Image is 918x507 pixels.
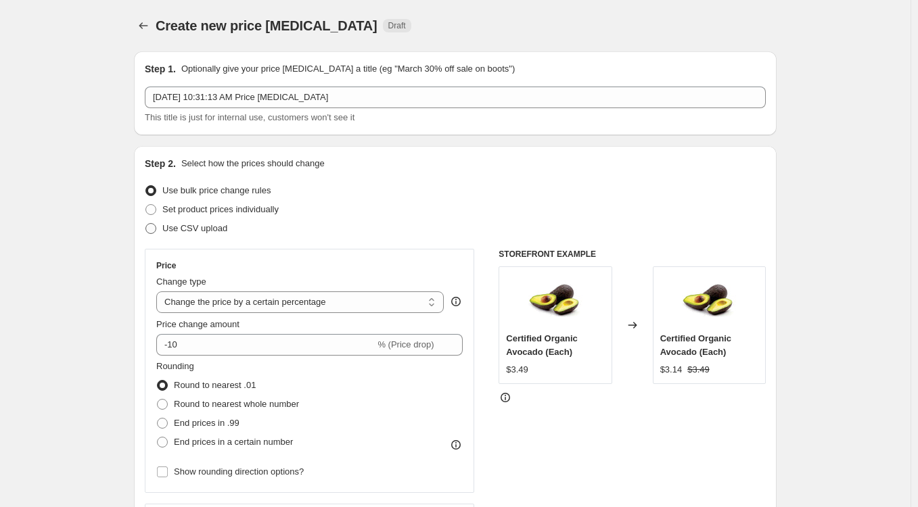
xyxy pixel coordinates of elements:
h2: Step 2. [145,157,176,170]
span: Certified Organic Avocado (Each) [660,333,731,357]
span: Draft [388,20,406,31]
span: Change type [156,276,206,287]
h2: Step 1. [145,62,176,76]
div: $3.14 [660,363,683,377]
span: Round to nearest whole number [174,399,299,409]
h3: Price [156,260,176,271]
img: Avocados__18296_80x.jpg [528,274,582,328]
span: Use bulk price change rules [162,185,271,195]
span: Round to nearest .01 [174,380,256,390]
span: End prices in .99 [174,418,239,428]
span: % (Price drop) [377,339,434,349]
p: Select how the prices should change [181,157,325,170]
span: Set product prices individually [162,204,279,214]
strike: $3.49 [687,363,710,377]
button: Price change jobs [134,16,153,35]
div: $3.49 [506,363,528,377]
input: 30% off holiday sale [145,87,766,108]
span: Price change amount [156,319,239,329]
span: Rounding [156,361,194,371]
img: Avocados__18296_80x.jpg [682,274,736,328]
p: Optionally give your price [MEDICAL_DATA] a title (eg "March 30% off sale on boots") [181,62,515,76]
input: -15 [156,334,375,356]
span: Create new price [MEDICAL_DATA] [156,18,377,33]
span: End prices in a certain number [174,437,293,447]
span: Use CSV upload [162,223,227,233]
span: This title is just for internal use, customers won't see it [145,112,354,122]
div: help [449,295,463,308]
h6: STOREFRONT EXAMPLE [499,249,766,260]
span: Certified Organic Avocado (Each) [506,333,577,357]
span: Show rounding direction options? [174,466,304,477]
